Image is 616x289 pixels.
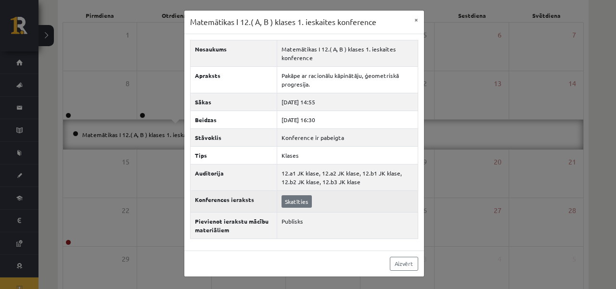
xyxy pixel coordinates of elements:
td: Matemātikas I 12.( A, B ) klases 1. ieskaites konference [277,40,418,66]
th: Beidzas [190,111,277,128]
th: Auditorija [190,164,277,190]
th: Stāvoklis [190,128,277,146]
a: Skatīties [282,195,312,208]
td: [DATE] 16:30 [277,111,418,128]
a: Aizvērt [390,257,418,271]
th: Konferences ieraksts [190,190,277,212]
th: Tips [190,146,277,164]
h3: Matemātikas I 12.( A, B ) klases 1. ieskaites konference [190,16,376,28]
td: Publisks [277,212,418,239]
th: Apraksts [190,66,277,93]
th: Pievienot ierakstu mācību materiāliem [190,212,277,239]
th: Nosaukums [190,40,277,66]
td: Pakāpe ar racionālu kāpinātāju, ģeometriskā progresija. [277,66,418,93]
button: × [409,11,424,29]
th: Sākas [190,93,277,111]
td: Konference ir pabeigta [277,128,418,146]
td: Klases [277,146,418,164]
td: [DATE] 14:55 [277,93,418,111]
td: 12.a1 JK klase, 12.a2 JK klase, 12.b1 JK klase, 12.b2 JK klase, 12.b3 JK klase [277,164,418,190]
